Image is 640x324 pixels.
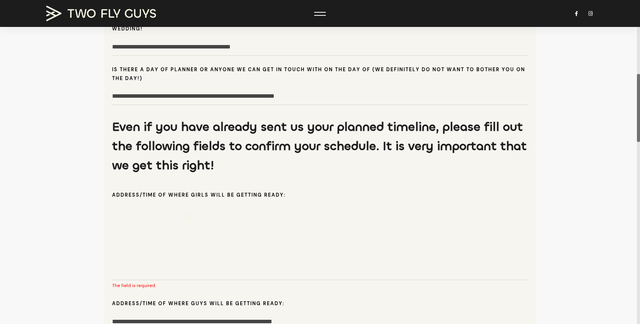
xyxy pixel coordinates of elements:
[112,191,528,199] h6: Address/Time of where girls will be getting ready:
[112,203,528,280] textarea: Address/Time of where girls will be getting ready:
[112,282,528,290] span: The field is required.
[112,16,528,33] h6: What is a good contact for your photographer? - We always like to reach out and introduce ourselv...
[112,65,528,82] h6: Is there a day of planner or anyone we can get in touch with on the day of (we definitely do not ...
[112,299,528,308] h6: Address/Time of where guys will be getting ready:
[112,37,528,56] input: What is a good contact for your photographer? - We always like to reach out and introduce ourselv...
[46,6,156,21] img: TWO FLY GUYS MEDIA
[112,117,528,175] h4: Even if you have already sent us your planned timeline, please fill out the following fields to c...
[112,86,528,105] input: Is there a day of planner or anyone we can get in touch with on the day of (we definitely do not ...
[46,6,162,21] a: TWO FLY GUYS MEDIA TWO FLY GUYS MEDIA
